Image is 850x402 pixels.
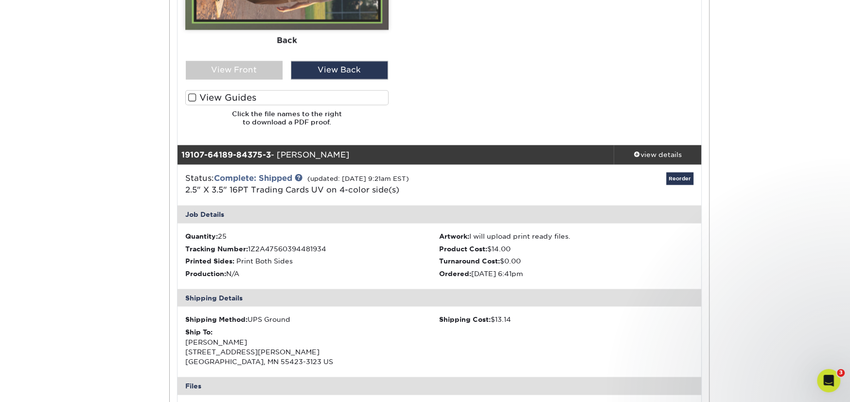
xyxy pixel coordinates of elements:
a: view details [614,145,701,164]
a: Complete: Shipped [214,173,292,182]
li: N/A [185,268,440,278]
strong: Product Cost: [439,245,487,252]
div: Files [177,377,702,394]
div: Status: [178,172,527,195]
strong: Shipping Cost: [439,315,491,323]
span: 3 [837,369,845,377]
li: [DATE] 6:41pm [439,268,693,278]
strong: Tracking Number: [185,245,248,252]
strong: Ship To: [185,328,212,335]
strong: Printed Sides: [185,257,234,264]
strong: Artwork: [439,232,469,240]
strong: 19107-64189-84375-3 [181,150,271,159]
div: View Back [291,61,388,79]
div: Back [185,30,389,51]
div: View Front [186,61,283,79]
div: UPS Ground [185,314,440,324]
div: Job Details [177,205,702,223]
strong: Production: [185,269,226,277]
strong: Ordered: [439,269,471,277]
li: $0.00 [439,256,693,265]
div: Shipping Details [177,289,702,306]
div: view details [614,150,701,159]
h6: Click the file names to the right to download a PDF proof. [185,110,389,134]
a: Reorder [666,172,693,184]
strong: Turnaround Cost: [439,257,500,264]
strong: Quantity: [185,232,218,240]
small: (updated: [DATE] 9:21am EST) [307,175,409,182]
strong: Shipping Method: [185,315,248,323]
iframe: Intercom live chat [817,369,840,392]
span: Print Both Sides [236,257,293,264]
span: 1Z2A47560394481934 [248,245,326,252]
div: [PERSON_NAME] [STREET_ADDRESS][PERSON_NAME] [GEOGRAPHIC_DATA], MN 55423-3123 US [185,327,440,367]
div: - [PERSON_NAME] [177,145,614,164]
div: $13.14 [439,314,693,324]
li: I will upload print ready files. [439,231,693,241]
li: 25 [185,231,440,241]
li: $14.00 [439,244,693,253]
label: View Guides [185,90,389,105]
a: 2.5" X 3.5" 16PT Trading Cards UV on 4-color side(s) [185,185,399,194]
